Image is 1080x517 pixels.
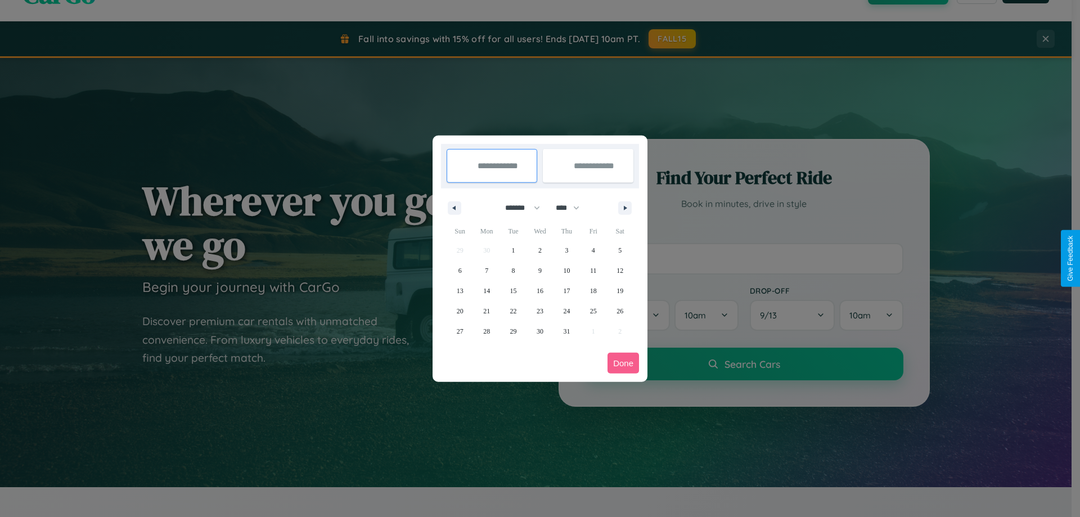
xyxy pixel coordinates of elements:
[526,281,553,301] button: 16
[526,222,553,240] span: Wed
[526,260,553,281] button: 9
[537,321,543,341] span: 30
[538,260,542,281] span: 9
[500,321,526,341] button: 29
[616,260,623,281] span: 12
[500,240,526,260] button: 1
[483,321,490,341] span: 28
[473,260,499,281] button: 7
[500,281,526,301] button: 15
[537,301,543,321] span: 23
[563,301,570,321] span: 24
[607,281,633,301] button: 19
[607,240,633,260] button: 5
[457,281,463,301] span: 13
[473,321,499,341] button: 28
[510,301,517,321] span: 22
[473,222,499,240] span: Mon
[616,301,623,321] span: 26
[580,281,606,301] button: 18
[512,260,515,281] span: 8
[563,260,570,281] span: 10
[580,222,606,240] span: Fri
[512,240,515,260] span: 1
[590,281,597,301] span: 18
[447,321,473,341] button: 27
[607,260,633,281] button: 12
[618,240,622,260] span: 5
[526,301,553,321] button: 23
[553,240,580,260] button: 3
[580,301,606,321] button: 25
[447,260,473,281] button: 6
[590,260,597,281] span: 11
[510,321,517,341] span: 29
[553,222,580,240] span: Thu
[553,301,580,321] button: 24
[500,222,526,240] span: Tue
[607,222,633,240] span: Sat
[526,240,553,260] button: 2
[580,240,606,260] button: 4
[607,353,639,374] button: Done
[563,321,570,341] span: 31
[553,260,580,281] button: 10
[592,240,595,260] span: 4
[457,301,463,321] span: 20
[473,301,499,321] button: 21
[458,260,462,281] span: 6
[553,321,580,341] button: 31
[500,301,526,321] button: 22
[1066,236,1074,281] div: Give Feedback
[607,301,633,321] button: 26
[485,260,488,281] span: 7
[616,281,623,301] span: 19
[590,301,597,321] span: 25
[563,281,570,301] span: 17
[473,281,499,301] button: 14
[510,281,517,301] span: 15
[500,260,526,281] button: 8
[447,281,473,301] button: 13
[553,281,580,301] button: 17
[483,301,490,321] span: 21
[565,240,568,260] span: 3
[447,301,473,321] button: 20
[457,321,463,341] span: 27
[483,281,490,301] span: 14
[537,281,543,301] span: 16
[447,222,473,240] span: Sun
[538,240,542,260] span: 2
[526,321,553,341] button: 30
[580,260,606,281] button: 11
